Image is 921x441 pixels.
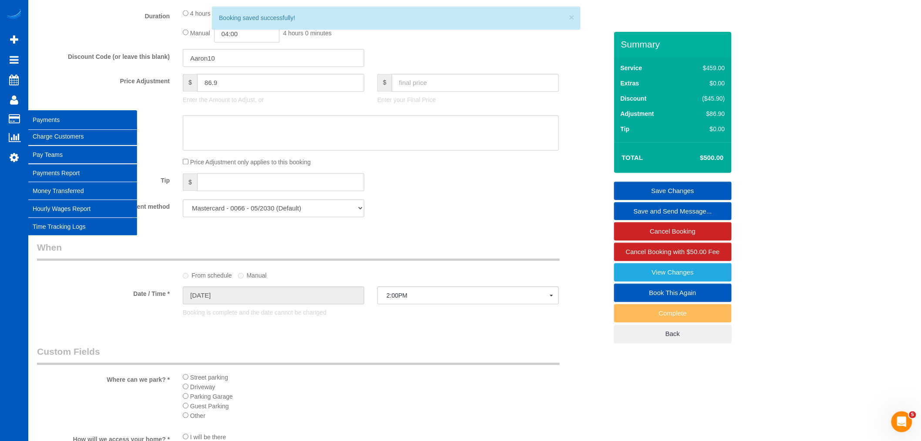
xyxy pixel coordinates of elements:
[190,403,229,410] span: Guest Parking
[190,159,311,166] span: Price Adjustment only applies to this booking
[387,292,550,299] span: 2:00PM
[614,284,732,302] a: Book This Again
[614,202,732,220] a: Save and Send Message...
[684,125,725,133] div: $0.00
[28,218,137,235] a: Time Tracking Logs
[30,74,176,86] label: Price Adjustment
[183,74,197,92] span: $
[377,74,392,92] span: $
[614,222,732,241] a: Cancel Booking
[219,14,573,22] div: Booking saved successfully!
[614,243,732,261] a: Cancel Booking with $50.00 Fee
[30,287,176,299] label: Date / Time *
[190,384,215,391] span: Driveway
[183,287,364,305] input: MM/DD/YYYY
[621,109,654,118] label: Adjustment
[377,287,559,305] button: 2:00PM
[621,125,630,133] label: Tip
[190,30,210,37] span: Manual
[30,49,176,61] label: Discount Code (or leave this blank)
[28,200,137,217] a: Hourly Wages Report
[622,154,643,161] strong: Total
[183,309,559,317] p: Booking is complete and the date cannot be changed
[238,273,244,279] input: Manual
[569,13,574,22] button: ×
[30,9,176,20] label: Duration
[37,241,560,261] legend: When
[238,268,267,280] label: Manual
[621,79,639,88] label: Extras
[28,110,137,130] span: Payments
[28,127,137,236] ul: Payments
[183,273,188,279] input: From schedule
[190,394,233,400] span: Parking Garage
[621,64,642,72] label: Service
[190,413,205,420] span: Other
[684,64,725,72] div: $459.00
[621,94,647,103] label: Discount
[28,128,137,145] a: Charge Customers
[684,79,725,88] div: $0.00
[28,146,137,163] a: Pay Teams
[674,154,723,162] h4: $500.00
[614,182,732,200] a: Save Changes
[621,39,727,49] h3: Summary
[183,173,197,191] span: $
[684,94,725,103] div: ($45.90)
[909,411,916,418] span: 5
[684,109,725,118] div: $86.90
[190,434,226,441] span: I will be there
[28,182,137,200] a: Money Transferred
[614,263,732,282] a: View Changes
[626,248,720,255] span: Cancel Booking with $50.00 Fee
[614,325,732,343] a: Back
[28,164,137,182] a: Payments Report
[190,374,228,381] span: Street parking
[5,9,23,21] img: Automaid Logo
[377,96,559,105] p: Enter your Final Price
[183,96,364,105] p: Enter the Amount to Adjust, or
[190,10,287,17] span: 4 hours 20 minutes (recommended)
[283,30,332,37] span: 4 hours 0 minutes
[30,373,176,384] label: Where can we park? *
[37,346,560,365] legend: Custom Fields
[183,268,232,280] label: From schedule
[392,74,559,92] input: final price
[891,411,912,432] iframe: Intercom live chat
